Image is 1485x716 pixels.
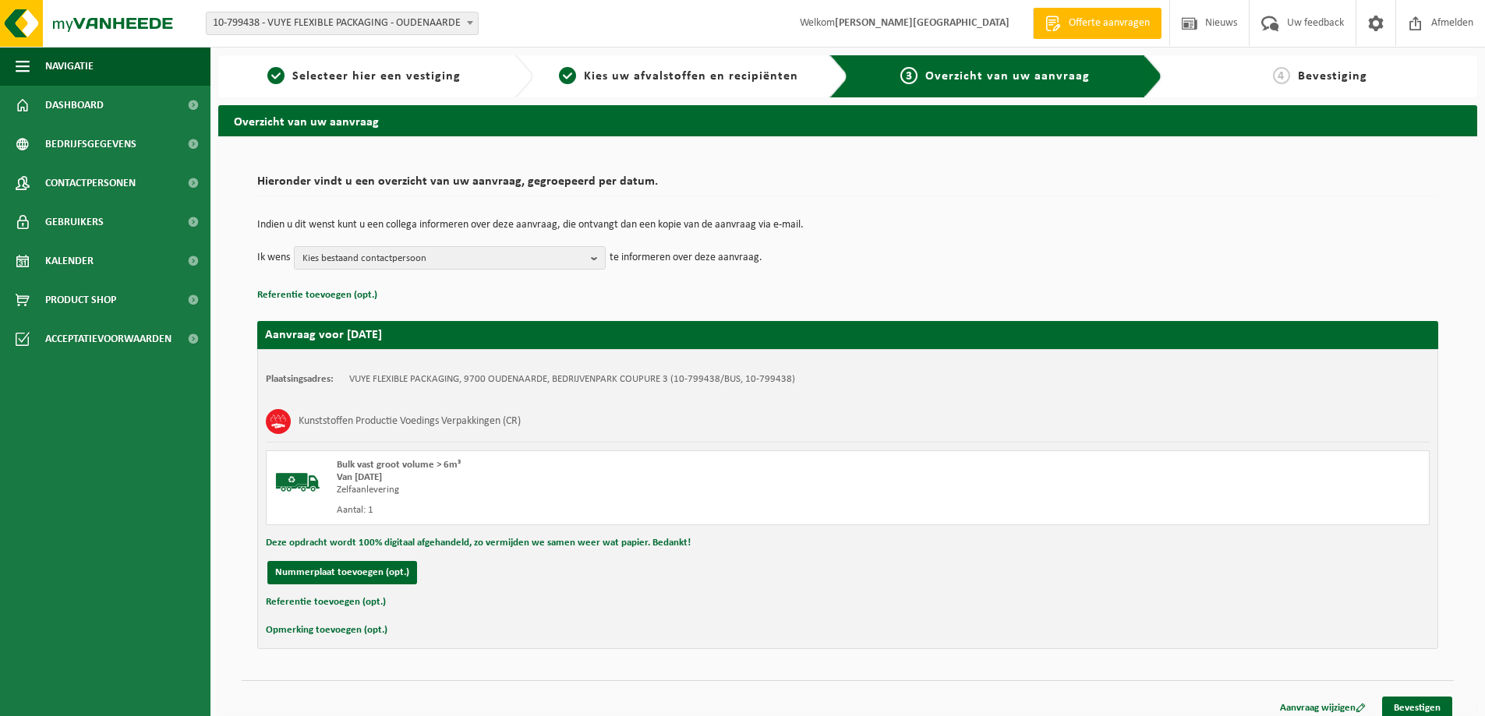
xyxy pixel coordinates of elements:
[337,460,461,470] span: Bulk vast groot volume > 6m³
[302,247,585,270] span: Kies bestaand contactpersoon
[267,67,285,84] span: 1
[265,329,382,341] strong: Aanvraag voor [DATE]
[266,620,387,640] button: Opmerking toevoegen (opt.)
[1273,67,1290,84] span: 4
[337,472,382,482] strong: Van [DATE]
[45,203,104,242] span: Gebruikers
[206,12,479,35] span: 10-799438 - VUYE FLEXIBLE PACKAGING - OUDENAARDE
[45,280,116,319] span: Product Shop
[267,561,417,584] button: Nummerplaat toevoegen (opt.)
[835,17,1009,29] strong: [PERSON_NAME][GEOGRAPHIC_DATA]
[337,504,910,517] div: Aantal: 1
[337,484,910,496] div: Zelfaanlevering
[1065,16,1154,31] span: Offerte aanvragen
[274,459,321,506] img: BL-SO-LV.png
[294,246,606,270] button: Kies bestaand contactpersoon
[45,47,94,86] span: Navigatie
[900,67,918,84] span: 3
[257,246,290,270] p: Ik wens
[218,105,1477,136] h2: Overzicht van uw aanvraag
[45,86,104,125] span: Dashboard
[1298,70,1367,83] span: Bevestiging
[45,125,136,164] span: Bedrijfsgegevens
[299,409,521,434] h3: Kunststoffen Productie Voedings Verpakkingen (CR)
[1033,8,1161,39] a: Offerte aanvragen
[207,12,478,34] span: 10-799438 - VUYE FLEXIBLE PACKAGING - OUDENAARDE
[266,592,386,612] button: Referentie toevoegen (opt.)
[349,373,795,386] td: VUYE FLEXIBLE PACKAGING, 9700 OUDENAARDE, BEDRIJVENPARK COUPURE 3 (10-799438/BUS, 10-799438)
[45,319,171,358] span: Acceptatievoorwaarden
[257,285,377,305] button: Referentie toevoegen (opt.)
[45,164,136,203] span: Contactpersonen
[559,67,576,84] span: 2
[45,242,94,280] span: Kalender
[541,67,817,86] a: 2Kies uw afvalstoffen en recipiënten
[266,374,334,384] strong: Plaatsingsadres:
[925,70,1090,83] span: Overzicht van uw aanvraag
[292,70,461,83] span: Selecteer hier een vestiging
[226,67,502,86] a: 1Selecteer hier een vestiging
[584,70,798,83] span: Kies uw afvalstoffen en recipiënten
[257,220,1438,231] p: Indien u dit wenst kunt u een collega informeren over deze aanvraag, die ontvangt dan een kopie v...
[610,246,762,270] p: te informeren over deze aanvraag.
[266,533,691,553] button: Deze opdracht wordt 100% digitaal afgehandeld, zo vermijden we samen weer wat papier. Bedankt!
[257,175,1438,196] h2: Hieronder vindt u een overzicht van uw aanvraag, gegroepeerd per datum.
